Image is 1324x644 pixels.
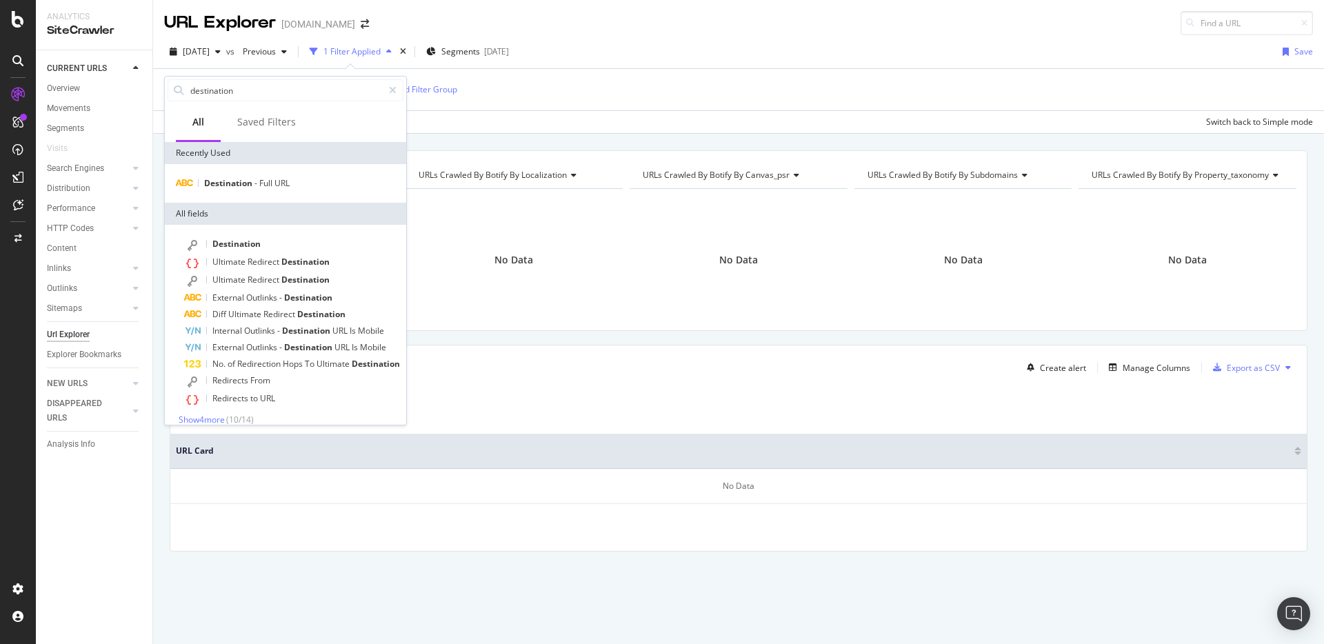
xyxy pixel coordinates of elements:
span: Ultimate [212,274,248,285]
h4: URLs Crawled By Botify By localization [416,164,611,186]
div: Recently Used [165,142,406,164]
div: Switch back to Simple mode [1206,116,1313,128]
div: Outlinks [47,281,77,296]
span: URL [334,341,352,353]
div: Movements [47,101,90,116]
div: Manage Columns [1123,362,1190,374]
button: Manage Columns [1103,359,1190,376]
span: to [250,392,260,404]
a: Content [47,241,143,256]
span: Mobile [360,341,386,353]
input: Find a URL [1181,11,1313,35]
span: Is [350,325,358,336]
input: Search by field name [189,80,383,101]
a: Url Explorer [47,328,143,342]
span: Destination [284,341,334,353]
div: SiteCrawler [47,23,141,39]
div: Create alert [1040,362,1086,374]
a: Inlinks [47,261,129,276]
div: NEW URLS [47,376,88,391]
button: Export as CSV [1207,356,1280,379]
span: Previous [237,46,276,57]
span: - [254,177,259,189]
span: Outlinks [244,325,277,336]
div: 1 Filter Applied [323,46,381,57]
span: Redirects [212,392,250,404]
span: Mobile [358,325,384,336]
div: Visits [47,141,68,156]
div: Distribution [47,181,90,196]
button: Previous [237,41,292,63]
div: Content [47,241,77,256]
h4: URLs Crawled By Botify By subdomains [865,164,1060,186]
span: Show 4 more [179,414,225,425]
a: Visits [47,141,81,156]
div: Url Explorer [47,328,90,342]
span: URLs Crawled By Botify By canvas_psr [643,169,790,181]
span: To [305,358,317,370]
div: URL Explorer [164,11,276,34]
a: Movements [47,101,143,116]
h4: URLs Crawled By Botify By canvas_psr [640,164,835,186]
span: External [212,292,246,303]
span: Destination [352,358,400,370]
button: Create alert [1021,356,1086,379]
span: No Data [494,253,533,267]
div: Inlinks [47,261,71,276]
span: Ultimate [317,358,352,370]
span: - [277,325,282,336]
div: DISAPPEARED URLS [47,396,117,425]
a: Search Engines [47,161,129,176]
span: Destination [282,325,332,336]
span: External [212,341,246,353]
span: - [279,292,284,303]
div: Segments [47,121,84,136]
div: Open Intercom Messenger [1277,597,1310,630]
a: DISAPPEARED URLS [47,396,129,425]
div: Search Engines [47,161,104,176]
div: HTTP Codes [47,221,94,236]
span: No Data [719,253,758,267]
div: Overview [47,81,80,96]
div: Export as CSV [1227,362,1280,374]
span: Full [259,177,274,189]
span: Destination [212,238,261,250]
div: Analysis Info [47,437,95,452]
span: URLs Crawled By Botify By property_taxonomy [1092,169,1269,181]
div: Saved Filters [237,115,296,129]
span: Destination [284,292,332,303]
span: No Data [944,253,983,267]
span: Segments [441,46,480,57]
a: Overview [47,81,143,96]
button: Save [1277,41,1313,63]
a: Distribution [47,181,129,196]
span: Redirect [248,256,281,268]
span: Destination [204,177,254,189]
div: [DATE] [484,46,509,57]
span: URLs Crawled By Botify By subdomains [867,169,1018,181]
span: Outlinks [246,341,279,353]
span: URL [332,325,350,336]
span: Destination [281,256,330,268]
span: Redirect [248,274,281,285]
div: Sitemaps [47,301,82,316]
span: Internal [212,325,244,336]
span: URL [274,177,290,189]
span: Is [352,341,360,353]
button: Segments[DATE] [421,41,514,63]
div: [DOMAIN_NAME] [281,17,355,31]
span: Destination [281,274,330,285]
a: Segments [47,121,143,136]
span: - [279,341,284,353]
span: Outlinks [246,292,279,303]
span: URL [260,392,275,404]
span: Hops [283,358,305,370]
span: Destination [297,308,345,320]
span: ( 10 / 14 ) [226,414,254,425]
h4: URLs Crawled By Botify By property_taxonomy [1089,164,1290,186]
a: HTTP Codes [47,221,129,236]
a: Outlinks [47,281,129,296]
span: Diff [212,308,228,320]
button: [DATE] [164,41,226,63]
div: Add Filter Group [394,83,457,95]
